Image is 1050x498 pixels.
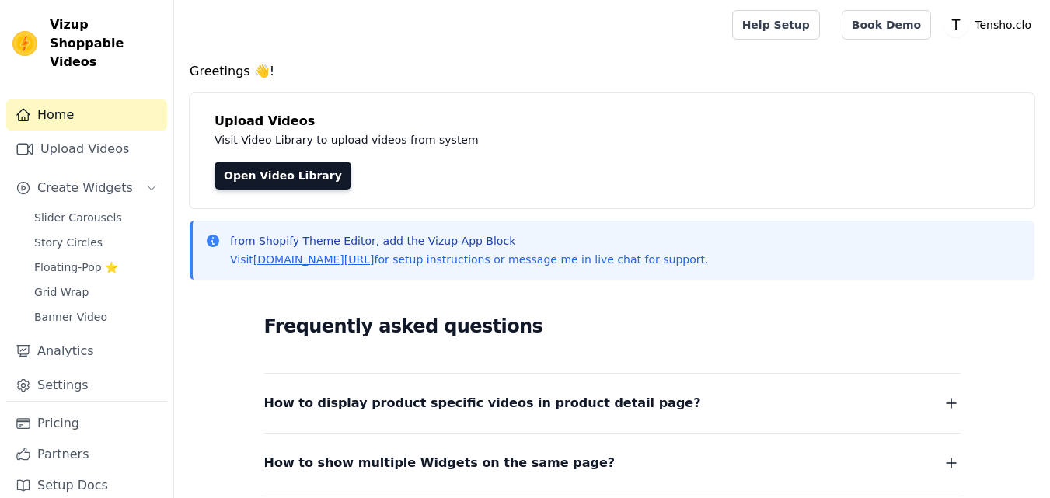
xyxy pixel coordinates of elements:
[12,31,37,56] img: Vizup
[25,281,167,303] a: Grid Wrap
[732,10,820,40] a: Help Setup
[6,172,167,204] button: Create Widgets
[6,408,167,439] a: Pricing
[6,99,167,131] a: Home
[215,131,911,149] p: Visit Video Library to upload videos from system
[34,259,118,275] span: Floating-Pop ⭐
[34,235,103,250] span: Story Circles
[34,309,107,325] span: Banner Video
[951,17,961,33] text: T
[6,134,167,165] a: Upload Videos
[968,11,1038,39] p: Tensho.clo
[34,210,122,225] span: Slider Carousels
[6,370,167,401] a: Settings
[230,233,708,249] p: from Shopify Theme Editor, add the Vizup App Block
[190,62,1034,81] h4: Greetings 👋!
[944,11,1038,39] button: T Tensho.clo
[264,311,961,342] h2: Frequently asked questions
[264,452,961,474] button: How to show multiple Widgets on the same page?
[842,10,931,40] a: Book Demo
[264,452,616,474] span: How to show multiple Widgets on the same page?
[6,439,167,470] a: Partners
[37,179,133,197] span: Create Widgets
[215,162,351,190] a: Open Video Library
[264,392,961,414] button: How to display product specific videos in product detail page?
[25,256,167,278] a: Floating-Pop ⭐
[25,306,167,328] a: Banner Video
[215,112,1010,131] h4: Upload Videos
[6,336,167,367] a: Analytics
[50,16,161,71] span: Vizup Shoppable Videos
[230,252,708,267] p: Visit for setup instructions or message me in live chat for support.
[253,253,375,266] a: [DOMAIN_NAME][URL]
[34,284,89,300] span: Grid Wrap
[25,207,167,228] a: Slider Carousels
[25,232,167,253] a: Story Circles
[264,392,701,414] span: How to display product specific videos in product detail page?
